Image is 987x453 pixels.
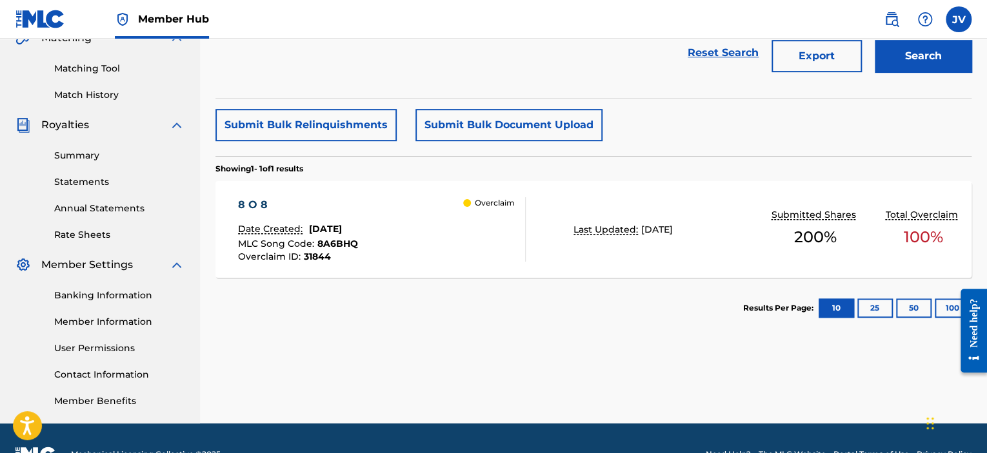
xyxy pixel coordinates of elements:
p: Showing 1 - 1 of 1 results [215,163,303,175]
span: 100 % [903,226,942,249]
a: Contact Information [54,368,184,381]
span: 31844 [304,251,331,262]
img: MLC Logo [15,10,65,28]
button: Search [875,40,972,72]
span: Overclaim ID : [238,251,304,262]
a: Reset Search [681,39,765,67]
span: Member Settings [41,257,133,273]
a: Member Benefits [54,394,184,408]
p: Submitted Shares [772,208,859,222]
a: Statements [54,175,184,189]
img: expand [169,117,184,133]
a: Member Information [54,315,184,329]
p: Total Overclaim [885,208,961,222]
button: 10 [819,298,854,318]
p: Overclaim [475,197,515,209]
button: 50 [896,298,932,318]
a: Annual Statements [54,202,184,215]
span: [DATE] [309,223,342,235]
p: Last Updated: [573,223,641,236]
div: User Menu [946,6,972,32]
span: Royalties [41,117,89,133]
span: [DATE] [641,224,673,235]
a: 8 O 8Date Created:[DATE]MLC Song Code:8A6BHQOverclaim ID:31844 OverclaimLast Updated:[DATE]Submit... [215,181,972,278]
a: Banking Information [54,289,184,302]
span: MLC Song Code : [238,238,317,249]
button: 25 [857,298,893,318]
img: help [917,12,933,27]
iframe: Chat Widget [922,391,987,453]
button: Submit Bulk Document Upload [415,109,603,141]
span: 8A6BHQ [317,238,358,249]
span: 200 % [794,226,837,249]
button: Submit Bulk Relinquishments [215,109,397,141]
img: search [884,12,899,27]
img: Top Rightsholder [115,12,130,27]
p: Results Per Page: [743,302,817,314]
img: Member Settings [15,257,31,273]
div: Drag [926,404,934,443]
img: expand [169,257,184,273]
a: Match History [54,88,184,102]
button: Export [772,40,862,72]
div: Help [912,6,938,32]
span: Member Hub [138,12,209,26]
a: Matching Tool [54,62,184,75]
button: 100 [935,298,970,318]
a: User Permissions [54,342,184,355]
a: Rate Sheets [54,228,184,242]
a: Summary [54,149,184,162]
img: Royalties [15,117,31,133]
iframe: Resource Center [951,279,987,383]
p: Date Created: [238,222,306,236]
a: Public Search [879,6,904,32]
div: 8 O 8 [238,197,358,213]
